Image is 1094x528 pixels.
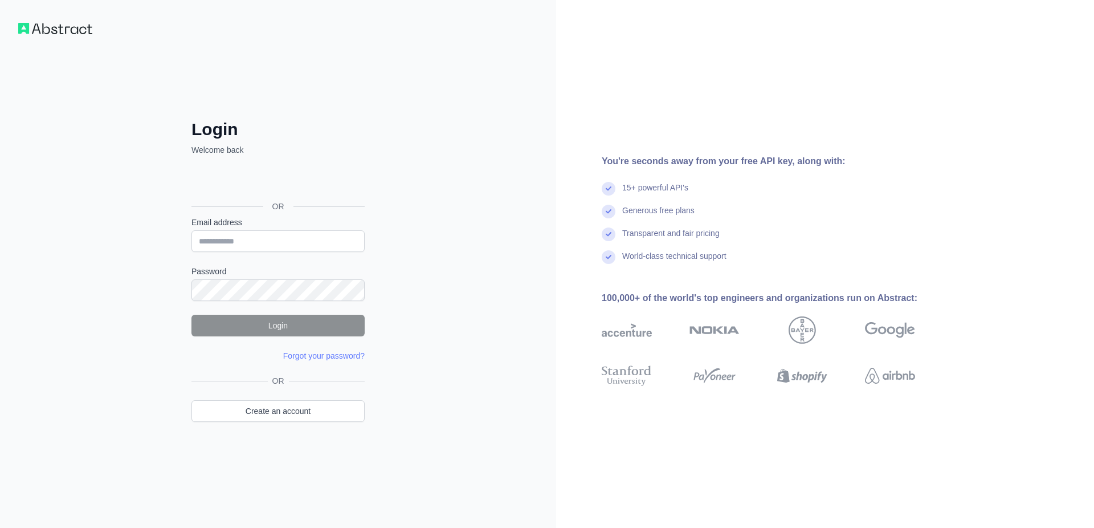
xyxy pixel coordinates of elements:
[622,228,720,250] div: Transparent and fair pricing
[602,363,652,388] img: stanford university
[602,291,952,305] div: 100,000+ of the world's top engineers and organizations run on Abstract:
[191,119,365,140] h2: Login
[602,205,615,218] img: check mark
[602,250,615,264] img: check mark
[191,266,365,277] label: Password
[602,228,615,241] img: check mark
[191,217,365,228] label: Email address
[18,23,92,34] img: Workflow
[865,316,915,344] img: google
[191,315,365,336] button: Login
[789,316,816,344] img: bayer
[263,201,293,212] span: OR
[865,363,915,388] img: airbnb
[191,400,365,422] a: Create an account
[186,168,368,193] iframe: Bouton "Se connecter avec Google"
[191,144,365,156] p: Welcome back
[622,182,688,205] div: 15+ powerful API's
[268,375,289,387] span: OR
[602,316,652,344] img: accenture
[689,363,740,388] img: payoneer
[283,351,365,360] a: Forgot your password?
[622,205,695,228] div: Generous free plans
[602,155,952,168] div: You're seconds away from your free API key, along with:
[602,182,615,196] img: check mark
[622,250,726,273] div: World-class technical support
[777,363,827,388] img: shopify
[689,316,740,344] img: nokia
